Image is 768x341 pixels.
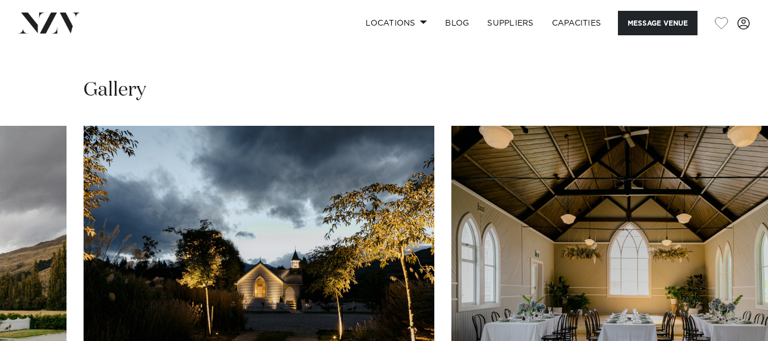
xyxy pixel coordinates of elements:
img: nzv-logo.png [18,13,80,33]
h2: Gallery [84,77,146,103]
a: Locations [356,11,436,35]
a: Capacities [543,11,611,35]
a: SUPPLIERS [478,11,542,35]
button: Message Venue [618,11,698,35]
a: BLOG [436,11,478,35]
